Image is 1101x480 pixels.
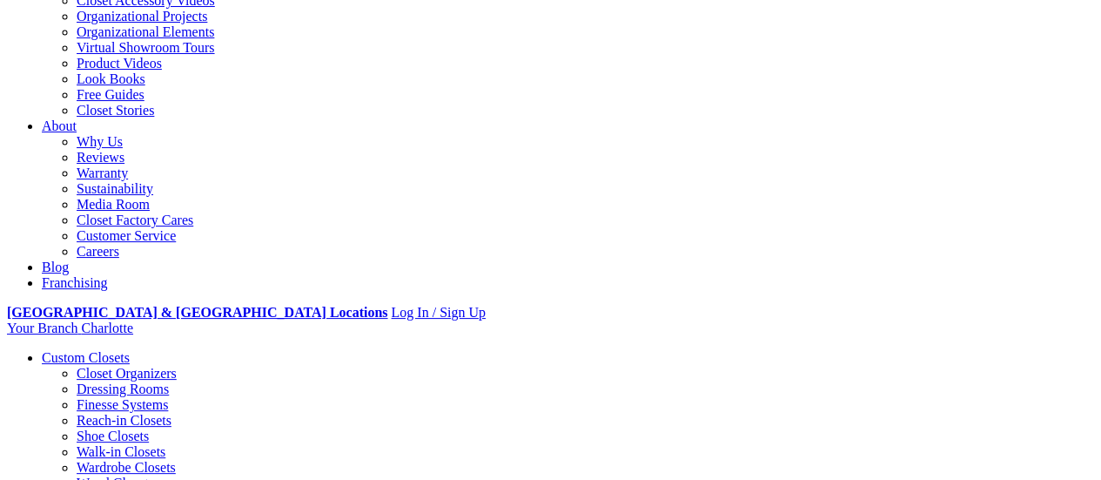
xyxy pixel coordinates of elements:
a: Careers [77,244,119,259]
a: Walk-in Closets [77,444,165,459]
span: Charlotte [81,321,133,335]
a: Finesse Systems [77,397,168,412]
a: Closet Organizers [77,366,177,381]
a: Custom Closets [42,350,130,365]
a: Media Room [77,197,150,212]
a: Reach-in Closets [77,413,171,428]
a: Franchising [42,275,108,290]
a: Closet Factory Cares [77,213,193,227]
a: Customer Service [77,228,176,243]
a: Your Branch Charlotte [7,321,133,335]
a: Sustainability [77,181,153,196]
a: Virtual Showroom Tours [77,40,215,55]
a: Closet Stories [77,103,154,118]
a: Look Books [77,71,145,86]
a: About [42,118,77,133]
a: Organizational Elements [77,24,214,39]
a: Log In / Sign Up [391,305,485,320]
a: Organizational Projects [77,9,207,24]
a: Dressing Rooms [77,382,169,396]
a: Free Guides [77,87,144,102]
span: Your Branch [7,321,77,335]
a: Wardrobe Closets [77,460,176,475]
a: Reviews [77,150,124,165]
a: Product Videos [77,56,162,71]
a: Blog [42,260,69,274]
a: Shoe Closets [77,429,149,443]
a: Warranty [77,166,128,180]
a: Why Us [77,134,123,149]
a: [GEOGRAPHIC_DATA] & [GEOGRAPHIC_DATA] Locations [7,305,387,320]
